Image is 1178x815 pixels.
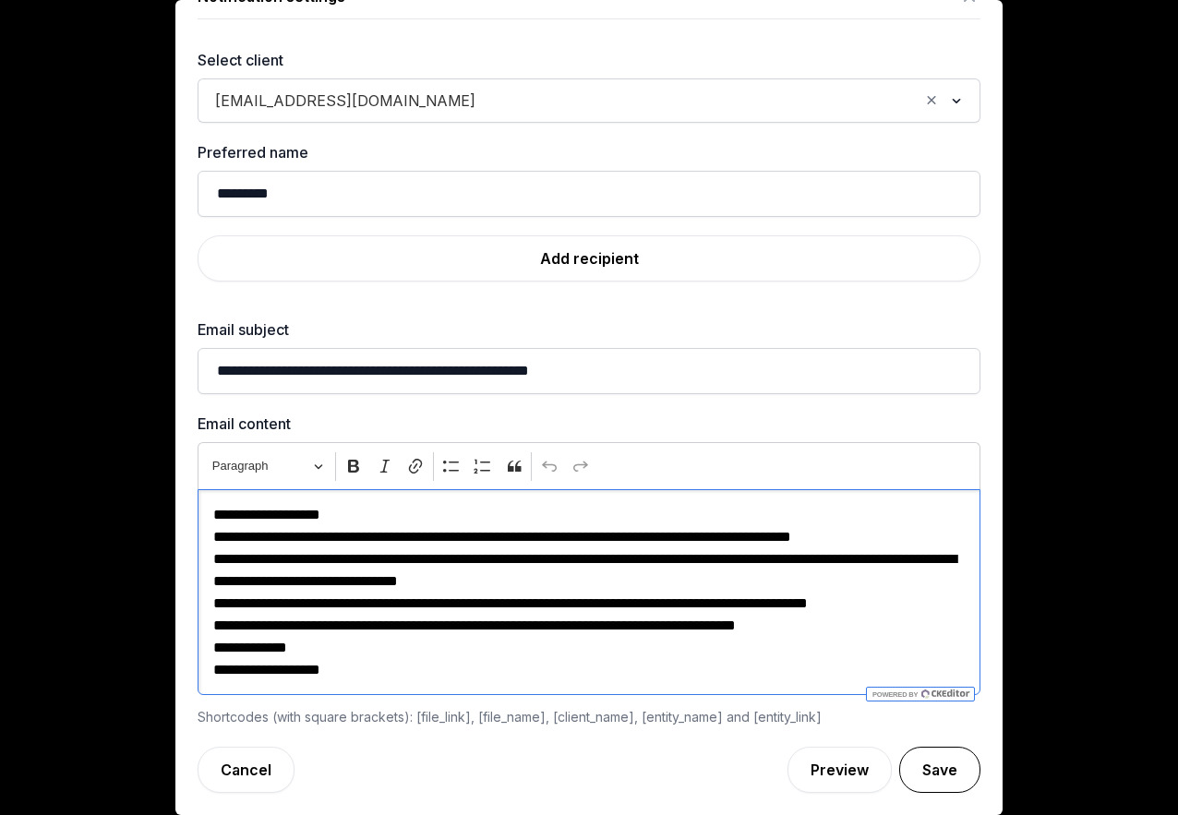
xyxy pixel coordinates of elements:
label: Email content [198,413,980,435]
span: [EMAIL_ADDRESS][DOMAIN_NAME] [210,88,480,114]
div: Shortcodes (with square brackets): [file_link], [file_name], [client_name], [entity_name] and [en... [198,706,980,728]
div: Editor editing area: main [198,489,980,695]
input: Search for option [484,88,919,114]
label: Select client [198,49,980,71]
label: Preferred name [198,141,980,163]
a: Preview [787,747,892,793]
button: Clear Selected [923,88,940,114]
span: Powered by [871,690,918,699]
button: Save [899,747,980,793]
a: Add recipient [198,235,980,282]
span: Paragraph [212,455,308,477]
button: Heading [204,452,331,481]
div: Search for option [207,84,971,117]
a: Cancel [198,747,294,793]
label: Email subject [198,318,980,341]
div: Editor toolbar [198,442,980,489]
